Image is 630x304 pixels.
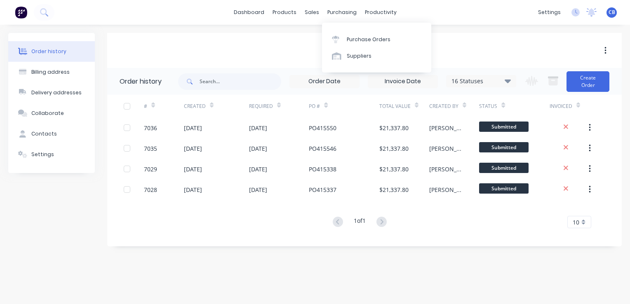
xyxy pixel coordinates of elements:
div: productivity [361,6,401,19]
iframe: Intercom live chat [602,276,622,296]
div: Settings [31,151,54,158]
div: 7035 [144,144,157,153]
div: # [144,103,147,110]
div: Order history [31,48,66,55]
div: Created [184,103,206,110]
span: Submitted [479,183,529,194]
button: Delivery addresses [8,82,95,103]
div: Invoiced [550,103,572,110]
div: Required [249,103,273,110]
div: sales [301,6,323,19]
div: Billing address [31,68,70,76]
div: [PERSON_NAME] [429,124,463,132]
div: $21,337.80 [379,185,409,194]
div: $21,337.80 [379,144,409,153]
input: Search... [200,73,281,90]
div: [PERSON_NAME] [429,144,463,153]
img: Factory [15,6,27,19]
div: 7028 [144,185,157,194]
div: Collaborate [31,110,64,117]
div: [PERSON_NAME] [429,185,463,194]
div: Created By [429,103,458,110]
div: Total Value [379,103,411,110]
div: Created [184,95,249,117]
div: 1 of 1 [354,216,366,228]
div: PO415546 [309,144,336,153]
div: [DATE] [249,185,267,194]
div: PO # [309,103,320,110]
div: PO415337 [309,185,336,194]
a: dashboard [230,6,268,19]
button: Create Order [567,71,609,92]
div: Invoiced [550,95,590,117]
div: Suppliers [347,52,371,60]
input: Order Date [290,75,359,88]
span: CB [609,9,615,16]
div: PO415338 [309,165,336,173]
button: Billing address [8,62,95,82]
div: settings [534,6,565,19]
div: PO # [309,95,379,117]
div: [DATE] [249,165,267,173]
div: purchasing [323,6,361,19]
div: Order history [120,77,162,87]
div: # [144,95,184,117]
div: [PERSON_NAME] [429,165,463,173]
span: 10 [573,218,579,227]
div: PO415550 [309,124,336,132]
div: [DATE] [184,144,202,153]
span: Submitted [479,122,529,132]
span: Submitted [479,163,529,173]
a: Purchase Orders [322,31,431,47]
span: Submitted [479,142,529,152]
div: [DATE] [184,165,202,173]
div: Total Value [379,95,429,117]
div: [DATE] [184,185,202,194]
input: Invoice Date [368,75,437,88]
div: Purchase Orders [347,36,390,43]
div: [DATE] [184,124,202,132]
div: Contacts [31,130,57,138]
div: Status [479,103,497,110]
div: 16 Statuses [447,77,516,86]
button: Settings [8,144,95,165]
div: Delivery addresses [31,89,82,96]
button: Contacts [8,124,95,144]
div: Status [479,95,549,117]
button: Collaborate [8,103,95,124]
div: products [268,6,301,19]
a: Suppliers [322,48,431,64]
div: Created By [429,95,479,117]
div: Required [249,95,309,117]
div: [DATE] [249,144,267,153]
div: $21,337.80 [379,124,409,132]
div: [DATE] [249,124,267,132]
div: $21,337.80 [379,165,409,173]
div: 7029 [144,165,157,173]
button: Order history [8,41,95,62]
div: 7036 [144,124,157,132]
